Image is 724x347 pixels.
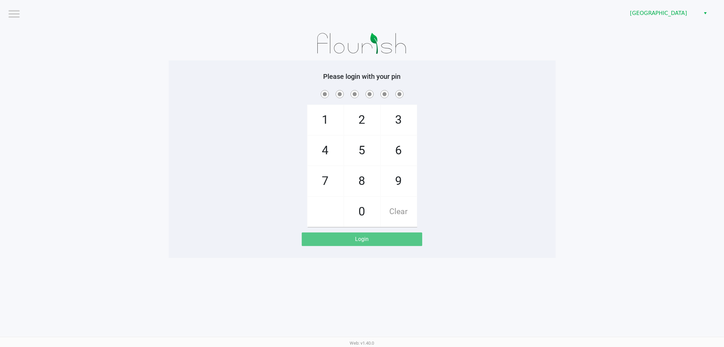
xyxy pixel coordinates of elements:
[381,105,417,135] span: 3
[344,197,380,227] span: 0
[344,166,380,196] span: 8
[350,341,374,346] span: Web: v1.40.0
[344,105,380,135] span: 2
[381,166,417,196] span: 9
[344,136,380,166] span: 5
[381,136,417,166] span: 6
[174,72,551,81] h5: Please login with your pin
[308,136,344,166] span: 4
[308,166,344,196] span: 7
[308,105,344,135] span: 1
[381,197,417,227] span: Clear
